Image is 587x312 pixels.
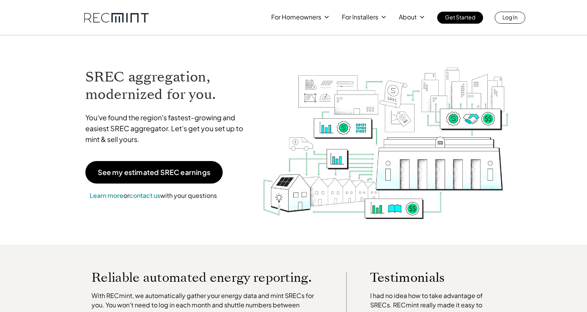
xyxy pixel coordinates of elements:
p: For Homeowners [271,12,321,23]
a: Learn more [90,191,123,199]
img: RECmint value cycle [262,47,509,221]
p: See my estimated SREC earnings [98,169,210,176]
a: See my estimated SREC earnings [85,161,223,184]
a: Get Started [437,12,483,24]
p: Reliable automated energy reporting. [92,272,323,283]
a: contact us [129,191,160,199]
p: Get Started [445,12,475,23]
p: or with your questions [85,191,221,201]
a: Log In [495,12,525,24]
p: You've found the region's fastest-growing and easiest SREC aggregator. Let's get you set up to mi... [85,112,251,145]
p: For Installers [342,12,378,23]
p: Testimonials [370,272,486,283]
p: About [399,12,417,23]
p: Log In [502,12,518,23]
h1: SREC aggregation, modernized for you. [85,68,251,103]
